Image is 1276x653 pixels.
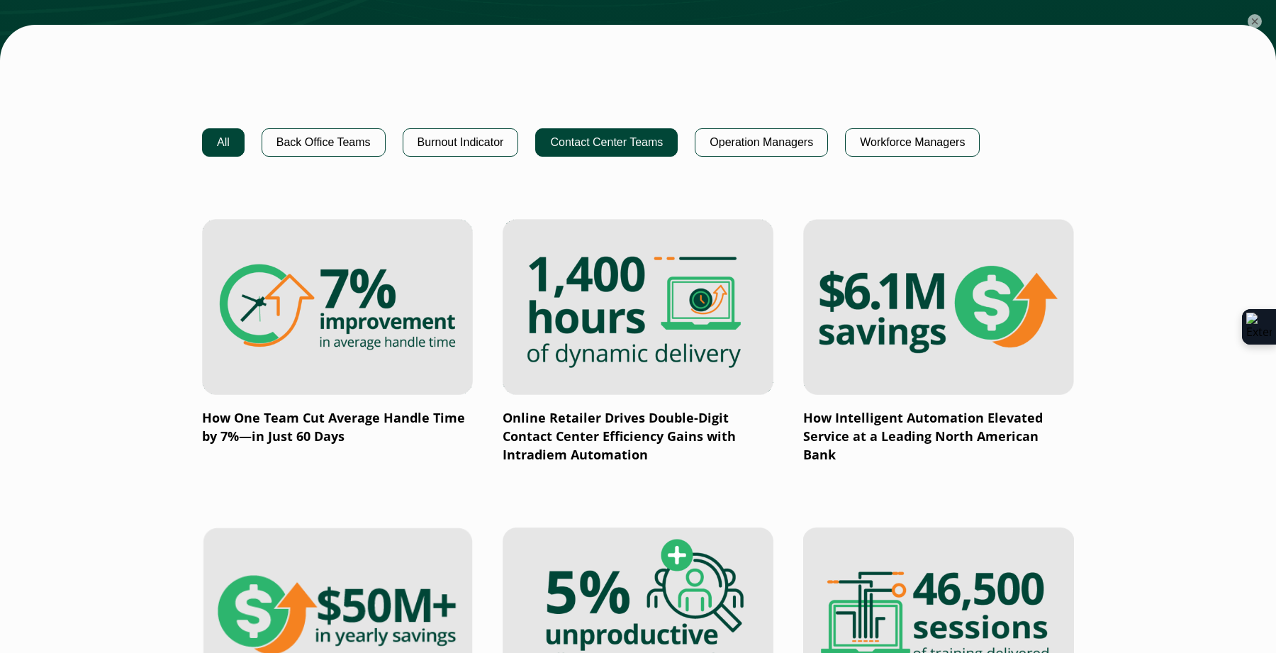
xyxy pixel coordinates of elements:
[262,128,386,157] button: Back Office Teams
[1248,14,1262,28] button: ×
[535,128,678,157] button: Contact Center Teams
[403,128,519,157] button: Burnout Indicator
[695,128,828,157] button: Operation Managers
[202,219,473,446] a: How One Team Cut Average Handle Time by 7%—in Just 60 Days
[803,409,1074,464] p: How Intelligent Automation Elevated Service at a Leading North American Bank
[845,128,980,157] button: Workforce Managers
[202,409,473,446] p: How One Team Cut Average Handle Time by 7%—in Just 60 Days
[503,409,773,464] p: Online Retailer Drives Double-Digit Contact Center Efficiency Gains with Intradiem Automation
[503,219,773,464] a: Online Retailer Drives Double-Digit Contact Center Efficiency Gains with Intradiem Automation
[1246,313,1272,341] img: Extension Icon
[803,219,1074,464] a: How Intelligent Automation Elevated Service at a Leading North American Bank
[202,128,245,157] button: All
